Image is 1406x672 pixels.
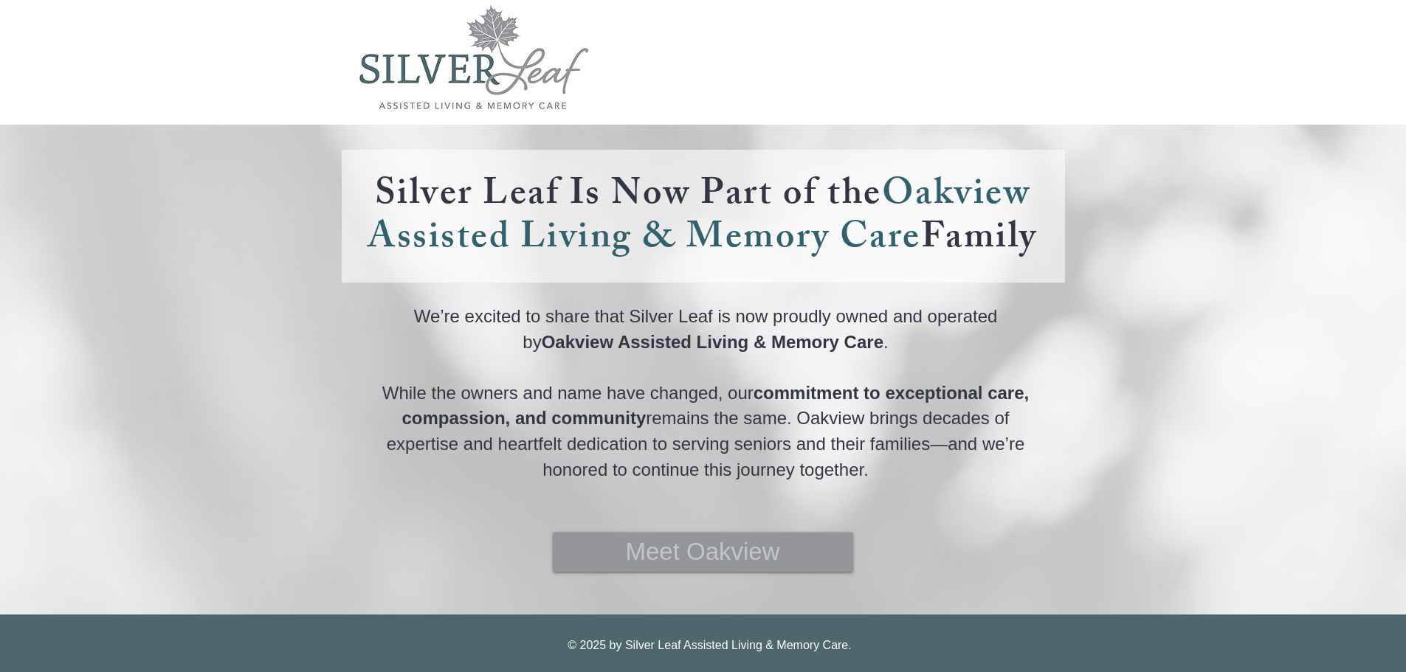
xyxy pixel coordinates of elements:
img: SilverLeaf_Logos_FIN_edited.jpg [359,5,588,109]
span: Oakview Assisted Living & Memory Care [542,332,883,352]
a: Meet Oakview [554,533,852,572]
span: We’re excited to share that Silver Leaf is now proudly owned and operated by [414,306,998,352]
span: . [883,332,889,352]
span: remains the same. Oakview brings decades of expertise and heartfelt dedication to serving seniors... [387,408,1024,479]
span: Meet Oakview [625,535,779,569]
span: © 2025 by Silver Leaf Assisted Living & Memory Care. [568,639,851,651]
span: Oakview Assisted Living & Memory Care [368,165,1030,272]
a: Silver Leaf Is Now Part of theOakview Assisted Living & Memory CareFamily [368,165,1038,272]
span: While the owners and name have changed, our [382,383,754,403]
